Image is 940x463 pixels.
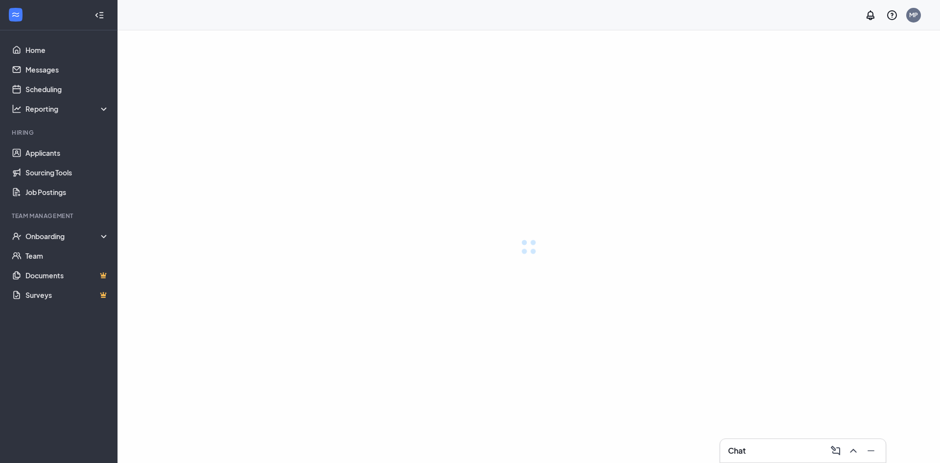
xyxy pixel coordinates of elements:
[865,445,877,457] svg: Minimize
[862,443,878,459] button: Minimize
[25,104,110,114] div: Reporting
[25,143,109,163] a: Applicants
[865,9,876,21] svg: Notifications
[12,231,22,241] svg: UserCheck
[909,11,918,19] div: MP
[25,60,109,79] a: Messages
[845,443,860,459] button: ChevronUp
[12,104,22,114] svg: Analysis
[728,445,746,456] h3: Chat
[25,163,109,182] a: Sourcing Tools
[12,128,107,137] div: Hiring
[25,79,109,99] a: Scheduling
[25,40,109,60] a: Home
[94,10,104,20] svg: Collapse
[830,445,842,457] svg: ComposeMessage
[886,9,898,21] svg: QuestionInfo
[25,285,109,305] a: SurveysCrown
[25,182,109,202] a: Job Postings
[847,445,859,457] svg: ChevronUp
[827,443,843,459] button: ComposeMessage
[11,10,21,20] svg: WorkstreamLogo
[25,231,110,241] div: Onboarding
[25,266,109,285] a: DocumentsCrown
[12,212,107,220] div: Team Management
[25,246,109,266] a: Team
